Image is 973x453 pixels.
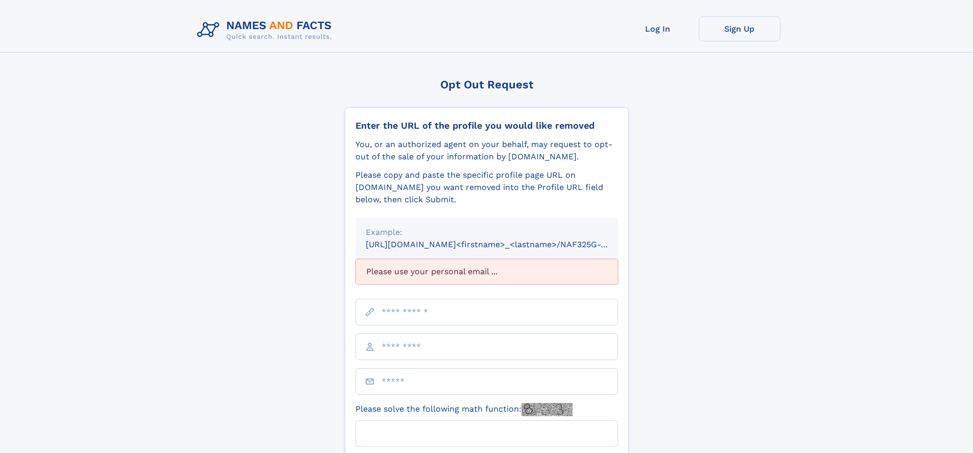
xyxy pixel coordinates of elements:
div: Opt Out Request [345,78,629,91]
small: [URL][DOMAIN_NAME]<firstname>_<lastname>/NAF325G-xxxxxxxx [366,240,637,249]
label: Please solve the following math function: [355,403,573,416]
a: Sign Up [699,16,780,41]
div: Please copy and paste the specific profile page URL on [DOMAIN_NAME] you want removed into the Pr... [355,169,618,206]
a: Log In [617,16,699,41]
img: Logo Names and Facts [193,16,340,44]
div: Enter the URL of the profile you would like removed [355,120,618,131]
div: Example: [366,226,608,239]
div: You, or an authorized agent on your behalf, may request to opt-out of the sale of your informatio... [355,138,618,163]
div: Please use your personal email ... [355,259,618,284]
